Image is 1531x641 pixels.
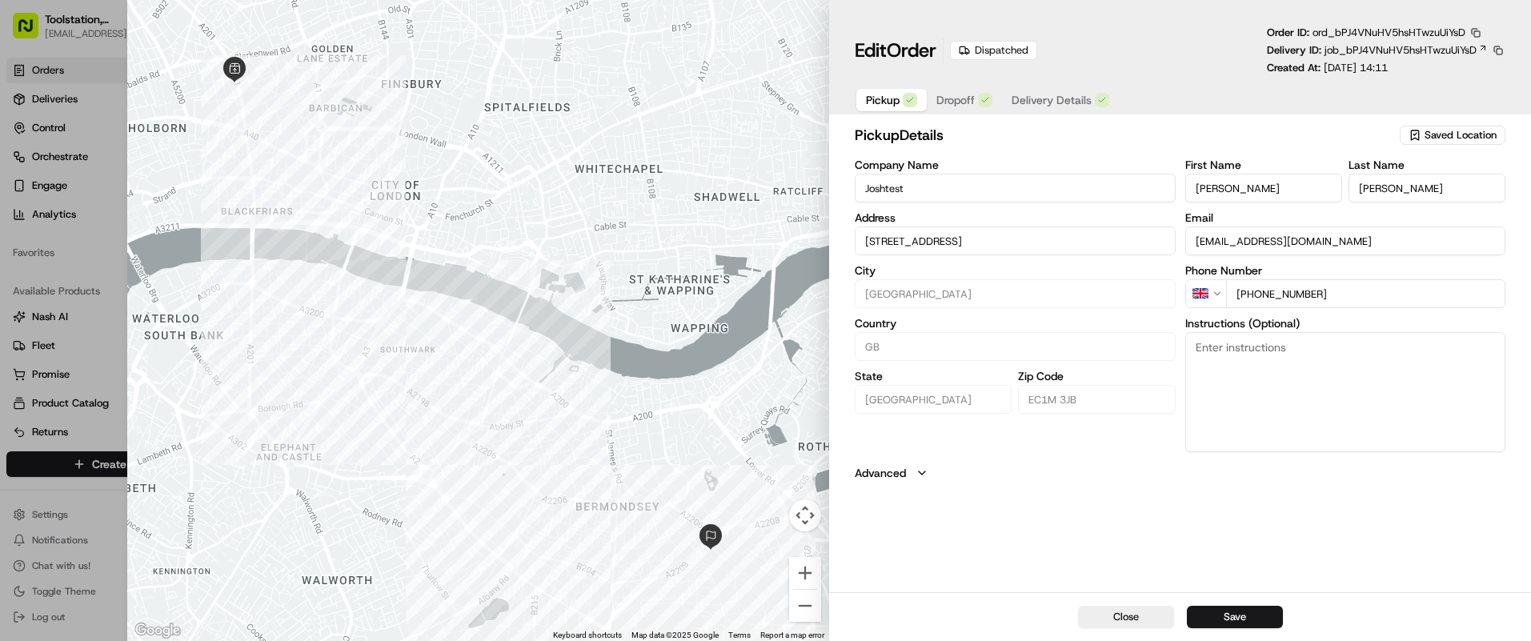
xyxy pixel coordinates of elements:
[855,226,1175,255] input: 57 Farringdon Rd, London EC1M 3JB, UK
[728,631,751,639] a: Terms (opens in new tab)
[159,271,194,283] span: Pylon
[10,226,129,254] a: 📗Knowledge Base
[1325,43,1477,58] span: job_bPJ4VNuHV5hsHTwzuUiYsD
[131,620,184,641] a: Open this area in Google Maps (opens a new window)
[887,38,936,63] span: Order
[135,234,148,246] div: 💻
[1325,43,1488,58] a: job_bPJ4VNuHV5hsHTwzuUiYsD
[855,385,1012,414] input: Enter state
[54,153,263,169] div: Start new chat
[1349,174,1505,202] input: Enter last name
[151,232,257,248] span: API Documentation
[1012,92,1092,108] span: Delivery Details
[855,212,1175,223] label: Address
[936,92,975,108] span: Dropoff
[855,318,1175,329] label: Country
[42,103,288,120] input: Got a question? Start typing here...
[950,41,1037,60] div: Dispatched
[1324,61,1388,74] span: [DATE] 14:11
[760,631,824,639] a: Report a map error
[1185,212,1505,223] label: Email
[855,465,906,481] label: Advanced
[1185,159,1342,170] label: First Name
[1187,606,1283,628] button: Save
[272,158,291,177] button: Start new chat
[131,620,184,641] img: Google
[16,16,48,48] img: Nash
[32,232,122,248] span: Knowledge Base
[1400,124,1505,146] button: Saved Location
[1226,279,1505,308] input: Enter phone number
[1425,128,1497,142] span: Saved Location
[129,226,263,254] a: 💻API Documentation
[855,265,1175,276] label: City
[855,465,1505,481] button: Advanced
[631,631,719,639] span: Map data ©2025 Google
[855,174,1175,202] input: Enter company name
[553,630,622,641] button: Keyboard shortcuts
[866,92,900,108] span: Pickup
[1267,26,1465,40] p: Order ID:
[16,234,29,246] div: 📗
[16,153,45,182] img: 1736555255976-a54dd68f-1ca7-489b-9aae-adbdc363a1c4
[1185,318,1505,329] label: Instructions (Optional)
[855,332,1175,361] input: Enter country
[1018,385,1175,414] input: Enter zip code
[1018,371,1175,382] label: Zip Code
[1267,43,1505,58] div: Delivery ID:
[855,124,1397,146] h2: pickup Details
[789,557,821,589] button: Zoom in
[1349,159,1505,170] label: Last Name
[855,371,1012,382] label: State
[855,279,1175,308] input: Enter city
[789,590,821,622] button: Zoom out
[1313,26,1465,39] span: ord_bPJ4VNuHV5hsHTwzuUiYsD
[1267,61,1388,75] p: Created At:
[789,499,821,531] button: Map camera controls
[855,159,1175,170] label: Company Name
[54,169,202,182] div: We're available if you need us!
[855,38,936,63] h1: Edit
[16,64,291,90] p: Welcome 👋
[113,270,194,283] a: Powered byPylon
[1185,226,1505,255] input: Enter email
[1185,174,1342,202] input: Enter first name
[1185,265,1505,276] label: Phone Number
[1078,606,1174,628] button: Close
